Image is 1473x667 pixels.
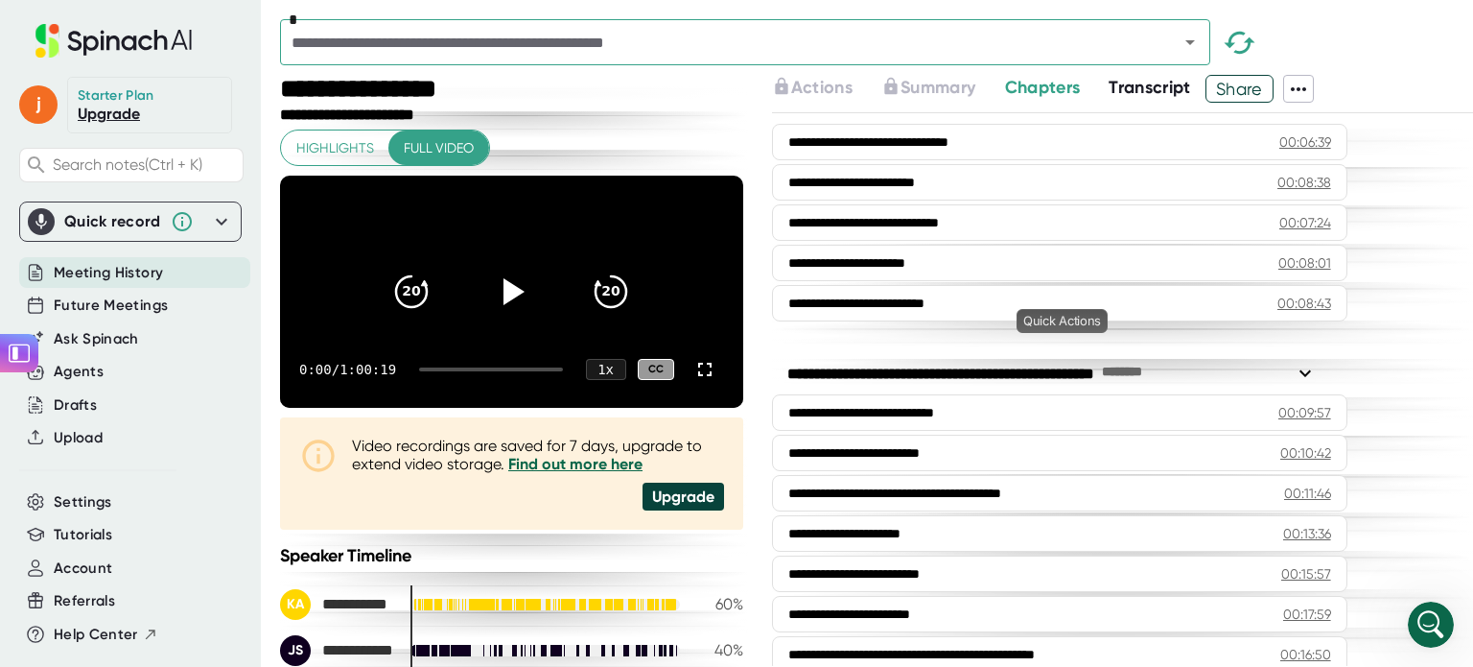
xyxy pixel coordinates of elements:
[1279,132,1331,152] div: 00:06:39
[55,11,85,41] img: Profile image for Fin
[16,480,367,512] textarea: Message…
[1109,75,1191,101] button: Transcript
[54,328,139,350] button: Ask Spinach
[772,75,853,101] button: Actions
[180,39,368,82] div: can I edit the transcriot
[772,75,881,103] div: Upgrade to access
[54,295,168,317] button: Future Meetings
[1005,77,1081,98] span: Chapters
[19,85,58,124] span: j
[93,10,116,24] h1: Fin
[54,262,163,284] button: Meeting History
[1280,645,1331,664] div: 00:16:50
[31,193,353,212] div: To enable editing:
[1280,443,1331,463] div: 00:10:42
[329,512,360,543] button: Send a message…
[280,635,311,666] div: JS
[586,359,626,380] div: 1 x
[60,520,76,536] button: Gif picker
[881,75,1004,103] div: Upgrade to access
[1278,403,1331,422] div: 00:09:57
[1277,173,1331,192] div: 00:08:38
[45,221,353,256] li: Go to Settings > Edit Summaries for all meetings, or
[54,491,112,513] button: Settings
[404,136,474,160] span: Full video
[12,8,49,44] button: go back
[280,545,743,566] div: Speaker Timeline
[280,589,395,620] div: Kevin Apgar
[1284,484,1331,503] div: 00:11:46
[15,433,368,517] div: Fin says…
[31,307,353,420] div: After meetings, you'll receive an email prompt to edit the summary, and pending summaries appear ...
[54,524,112,546] button: Tutorials
[881,75,975,101] button: Summary
[1005,75,1081,101] button: Chapters
[193,167,208,182] a: Source reference 8596561:
[54,427,103,449] button: Upload
[352,437,724,473] div: Video recordings are saved for 7 days, upgrade to extend video storage.
[196,51,353,70] div: can I edit the transcriot
[45,261,353,297] li: Navigate to Meetings tab > select specific meeting > Edit Summary
[15,433,163,475] div: Was that helpful?Fin • 1m ago
[1279,213,1331,232] div: 00:07:24
[54,624,158,646] button: Help Center
[337,8,371,42] div: Close
[31,107,353,182] div: You can edit summaries but not transcripts directly. Our edit feature is available with the Pro P...
[64,212,161,231] div: Quick record
[1281,564,1331,584] div: 00:15:57
[91,520,106,536] button: Upload attachment
[695,641,743,659] div: 40 %
[78,87,154,105] div: Starter Plan
[643,483,724,511] div: Upgrade
[15,96,368,431] div: You can edit summaries but not transcripts directly. Our edit feature is available with the Pro P...
[388,131,489,166] button: Full video
[1205,75,1274,103] button: Share
[15,96,368,433] div: Fin says…
[900,77,975,98] span: Summary
[1277,294,1331,313] div: 00:08:43
[1109,77,1191,98] span: Transcript
[508,455,643,473] a: Find out more here
[695,595,743,613] div: 60 %
[28,202,233,241] div: Quick record
[54,394,97,417] button: Drafts
[1278,253,1331,273] div: 00:08:01
[78,105,140,123] a: Upgrade
[296,136,374,160] span: Highlights
[1206,72,1273,106] span: Share
[31,444,148,464] div: Was that helpful?
[1177,29,1204,56] button: Open
[54,361,104,383] button: Agents
[281,131,389,166] button: Highlights
[1283,605,1331,624] div: 00:17:59
[280,589,311,620] div: KA
[1408,602,1454,648] iframe: Intercom live chat
[54,590,115,612] button: Referrals
[1283,524,1331,543] div: 00:13:36
[54,558,112,580] button: Account
[299,362,396,377] div: 0:00 / 1:00:19
[15,39,368,97] div: Joe says…
[93,24,239,43] p: The team can also help
[638,359,674,381] div: CC
[54,624,138,646] span: Help Center
[280,635,395,666] div: Joe Schuster
[30,520,45,536] button: Emoji picker
[300,8,337,44] button: Home
[53,155,202,174] span: Search notes (Ctrl + K)
[791,77,853,98] span: Actions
